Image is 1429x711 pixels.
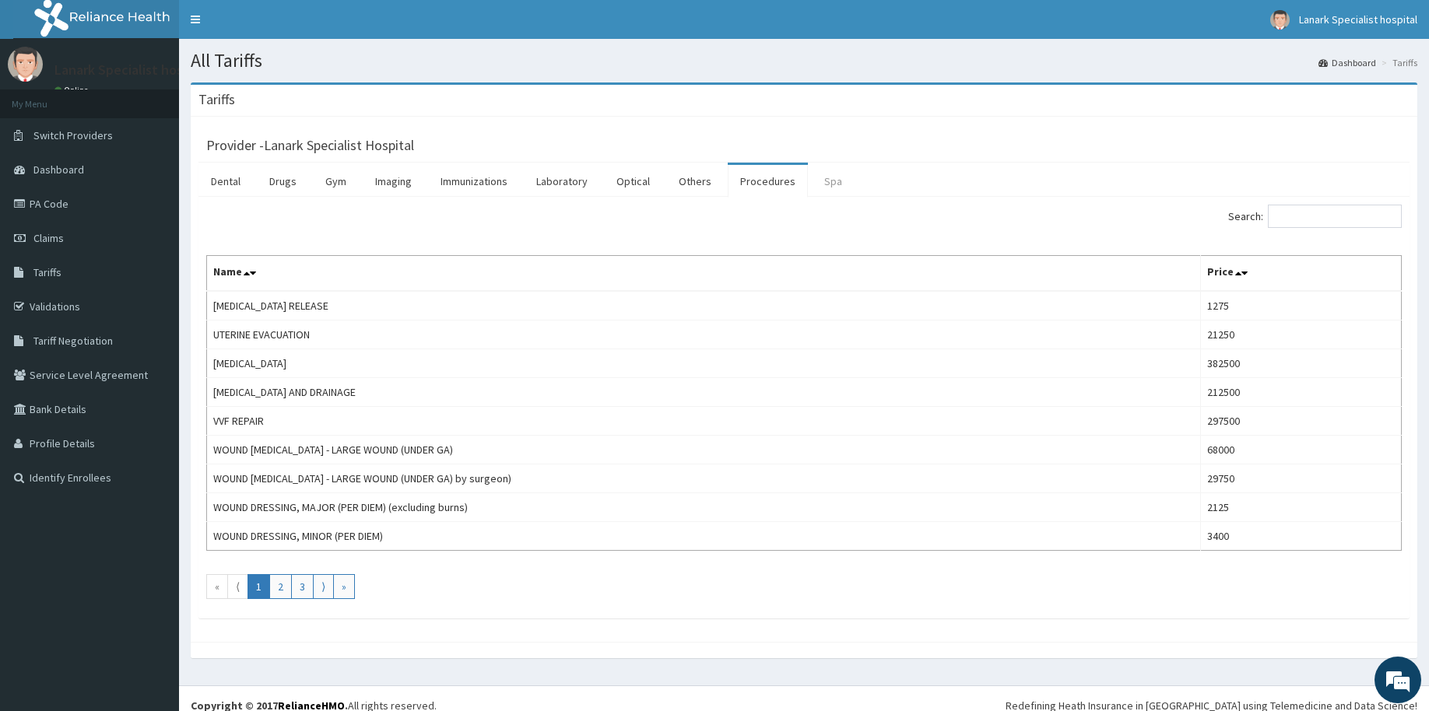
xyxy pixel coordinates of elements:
td: VVF REPAIR [207,407,1201,436]
a: Go to page number 3 [291,574,314,599]
span: We're online! [90,196,215,353]
a: Laboratory [524,165,600,198]
a: Go to page number 1 [248,574,270,599]
a: Drugs [257,165,309,198]
th: Name [207,256,1201,292]
span: Tariff Negotiation [33,334,113,348]
a: Others [666,165,724,198]
td: WOUND [MEDICAL_DATA] - LARGE WOUND (UNDER GA) [207,436,1201,464]
td: WOUND DRESSING, MAJOR (PER DIEM) (excluding burns) [207,493,1201,522]
li: Tariffs [1378,56,1417,69]
a: Spa [812,165,855,198]
span: Switch Providers [33,128,113,142]
td: 1275 [1200,291,1402,320]
td: WOUND [MEDICAL_DATA] - LARGE WOUND (UNDER GA) by surgeon) [207,464,1201,493]
td: 382500 [1200,349,1402,378]
img: d_794563401_company_1708531726252_794563401 [29,78,63,117]
label: Search: [1228,205,1402,228]
span: Claims [33,231,64,245]
td: [MEDICAL_DATA] RELEASE [207,291,1201,320]
td: 212500 [1200,378,1402,407]
td: 29750 [1200,464,1402,493]
a: Go to next page [313,574,334,599]
textarea: Type your message and hit 'Enter' [8,425,297,479]
img: User Image [8,47,43,82]
td: 297500 [1200,407,1402,436]
td: [MEDICAL_DATA] AND DRAINAGE [207,378,1201,407]
td: 2125 [1200,493,1402,522]
a: Go to page number 2 [269,574,292,599]
td: [MEDICAL_DATA] [207,349,1201,378]
a: Dental [198,165,253,198]
a: Gym [313,165,359,198]
a: Imaging [363,165,424,198]
td: WOUND DRESSING, MINOR (PER DIEM) [207,522,1201,551]
th: Price [1200,256,1402,292]
td: 68000 [1200,436,1402,464]
span: Tariffs [33,265,61,279]
a: Optical [604,165,662,198]
a: Dashboard [1318,56,1376,69]
td: 3400 [1200,522,1402,551]
a: Online [54,85,92,96]
h3: Tariffs [198,93,235,107]
a: Go to last page [333,574,355,599]
p: Lanark Specialist hospital [54,63,211,77]
a: Go to previous page [227,574,248,599]
div: Minimize live chat window [255,8,293,45]
input: Search: [1268,205,1402,228]
div: Chat with us now [81,87,262,107]
td: 21250 [1200,320,1402,349]
a: Procedures [728,165,808,198]
img: User Image [1270,10,1290,30]
td: UTERINE EVACUATION [207,320,1201,349]
a: Immunizations [428,165,520,198]
span: Dashboard [33,163,84,177]
span: Lanark Specialist hospital [1299,12,1417,26]
h3: Provider - Lanark Specialist Hospital [206,138,414,152]
h1: All Tariffs [191,51,1417,71]
a: Go to first page [206,574,228,599]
